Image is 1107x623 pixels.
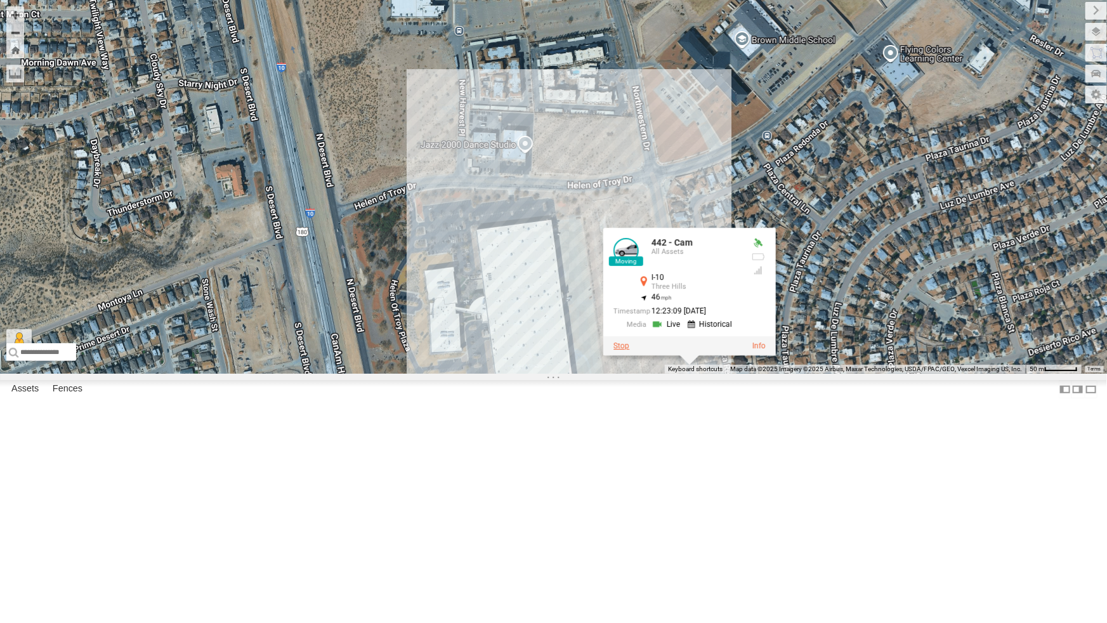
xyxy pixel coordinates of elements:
div: No battery health information received from this device. [750,252,766,262]
div: Valid GPS Fix [750,238,766,248]
span: 46 [652,292,672,301]
a: View Live Media Streams [652,318,684,330]
button: Drag Pegman onto the map to open Street View [6,329,32,355]
label: Hide Summary Table [1085,380,1097,398]
span: Map data ©2025 Imagery ©2025 Airbus, Maxar Technologies, USDA/FPAC/GEO, Vexcel Imaging US, Inc. [730,365,1022,372]
label: Map Settings [1085,86,1107,103]
div: Date/time of location update [613,306,740,315]
span: 50 m [1030,365,1044,372]
div: Three Hills [652,283,740,291]
div: All Assets [652,247,740,255]
label: Fences [46,381,89,398]
a: Terms (opens in new tab) [1088,367,1101,372]
button: Map Scale: 50 m per 49 pixels [1026,365,1082,374]
label: Assets [5,381,45,398]
div: Last Event GSM Signal Strength [750,265,766,275]
a: 442 - Cam [652,237,693,247]
button: Zoom Home [6,41,24,58]
label: Dock Summary Table to the Left [1059,380,1071,398]
label: Dock Summary Table to the Right [1071,380,1084,398]
button: Zoom out [6,23,24,41]
button: Keyboard shortcuts [668,365,723,374]
a: View Historical Media Streams [688,318,736,330]
a: View Asset Details [752,341,766,350]
a: View Asset Details [613,238,639,263]
div: I-10 [652,273,740,282]
button: Zoom in [6,6,24,23]
label: Stop Realtime Tracking [613,341,629,350]
label: Measure [6,65,24,82]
